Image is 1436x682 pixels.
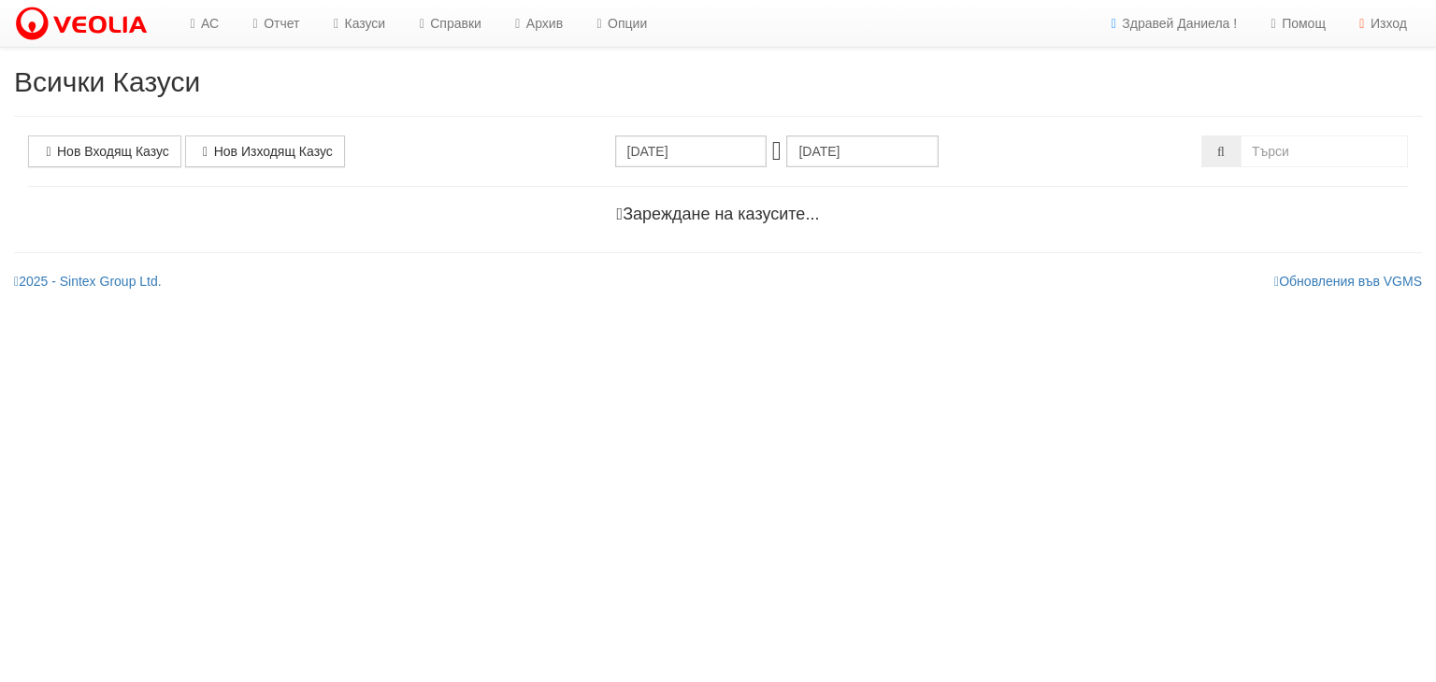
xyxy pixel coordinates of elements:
[185,135,345,167] a: Нов Изходящ Казус
[14,5,156,44] img: VeoliaLogo.png
[14,274,162,289] a: 2025 - Sintex Group Ltd.
[1241,135,1408,167] input: Търсене по Идентификатор, Бл/Вх/Ап, Тип, Описание, Моб. Номер, Имейл, Файл, Коментар,
[28,135,181,167] a: Нов Входящ Казус
[14,66,1422,97] h2: Всички Казуси
[1274,274,1422,289] a: Обновления във VGMS
[28,206,1408,224] h4: Зареждане на казусите...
